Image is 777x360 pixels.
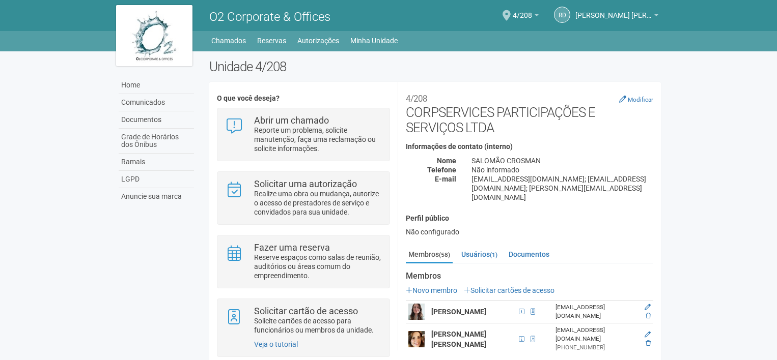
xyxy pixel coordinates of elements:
[209,59,661,74] h2: Unidade 4/208
[406,247,453,263] a: Membros(58)
[119,129,194,154] a: Grade de Horários dos Ônibus
[254,242,330,253] strong: Fazer uma reserva
[406,143,653,151] h4: Informações de contato (interno)
[628,96,653,103] small: Modificar
[254,115,329,126] strong: Abrir um chamado
[119,94,194,111] a: Comunicados
[513,13,539,21] a: 4/208
[406,286,457,294] a: Novo membro
[408,304,425,320] img: user.png
[464,156,661,165] div: SALOMÃO CROSMAN
[225,116,381,153] a: Abrir um chamado Reporte um problema, solicite manutenção, faça uma reclamação ou solicite inform...
[464,286,554,294] a: Solicitar cartões de acesso
[437,157,456,165] strong: Nome
[506,247,552,262] a: Documentos
[431,308,486,316] strong: [PERSON_NAME]
[254,253,382,280] p: Reserve espaços como salas de reunião, auditórios ou áreas comum do empreendimento.
[254,126,382,153] p: Reporte um problema, solicite manutenção, faça uma reclamação ou solicite informações.
[575,13,658,21] a: [PERSON_NAME] [PERSON_NAME]
[225,307,381,335] a: Solicitar cartão de acesso Solicite cartões de acesso para funcionários ou membros da unidade.
[427,166,456,174] strong: Telefone
[225,243,381,280] a: Fazer uma reserva Reserve espaços como salas de reunião, auditórios ou áreas comum do empreendime...
[464,165,661,174] div: Não informado
[556,326,639,343] div: [EMAIL_ADDRESS][DOMAIN_NAME]
[575,2,652,19] span: Ricardo da Rocha Marques Nunes
[490,251,497,258] small: (1)
[119,111,194,129] a: Documentos
[254,189,382,217] p: Realize uma obra ou mudança, autorize o acesso de prestadores de serviço e convidados para sua un...
[556,303,639,320] div: [EMAIL_ADDRESS][DOMAIN_NAME]
[459,247,500,262] a: Usuários(1)
[554,7,570,23] a: Rd
[254,340,298,348] a: Veja o tutorial
[406,272,653,281] strong: Membros
[513,2,532,19] span: 4/208
[408,331,425,347] img: user.png
[217,95,390,102] h4: O que você deseja?
[116,5,192,66] img: logo.jpg
[119,171,194,188] a: LGPD
[406,227,653,236] div: Não configurado
[431,330,486,348] strong: [PERSON_NAME] [PERSON_NAME]
[254,316,382,335] p: Solicite cartões de acesso para funcionários ou membros da unidade.
[406,89,653,135] h2: CORPSERVICES PARTICIPAÇÕES E SERVIÇOS LTDA
[297,34,339,48] a: Autorizações
[645,304,651,311] a: Editar membro
[350,34,398,48] a: Minha Unidade
[254,306,358,316] strong: Solicitar cartão de acesso
[211,34,246,48] a: Chamados
[254,178,357,189] strong: Solicitar uma autorização
[119,77,194,94] a: Home
[645,331,651,338] a: Editar membro
[257,34,286,48] a: Reservas
[439,251,450,258] small: (58)
[406,215,653,222] h4: Perfil público
[119,188,194,205] a: Anuncie sua marca
[464,174,661,202] div: [EMAIL_ADDRESS][DOMAIN_NAME]; [EMAIL_ADDRESS][DOMAIN_NAME]; [PERSON_NAME][EMAIL_ADDRESS][DOMAIN_N...
[646,312,651,319] a: Excluir membro
[406,94,427,104] small: 4/208
[619,95,653,103] a: Modificar
[435,175,456,183] strong: E-mail
[119,154,194,171] a: Ramais
[646,340,651,347] a: Excluir membro
[556,343,639,352] div: [PHONE_NUMBER]
[209,10,330,24] span: O2 Corporate & Offices
[225,179,381,217] a: Solicitar uma autorização Realize uma obra ou mudança, autorize o acesso de prestadores de serviç...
